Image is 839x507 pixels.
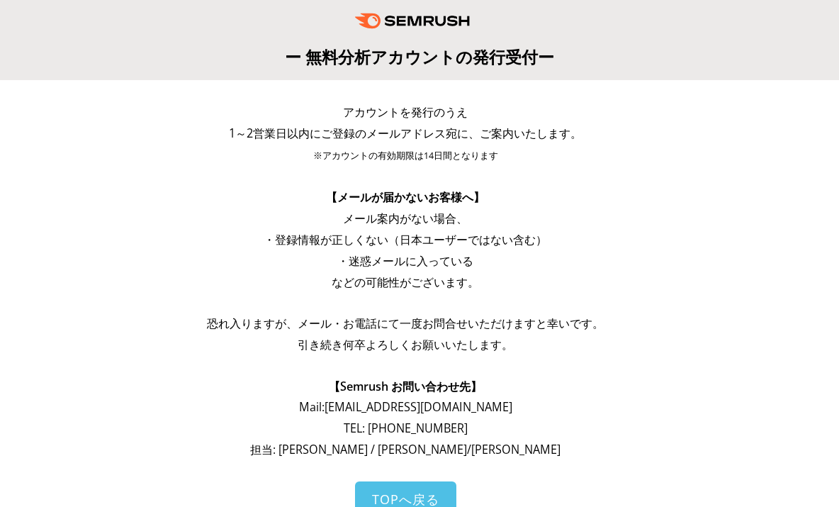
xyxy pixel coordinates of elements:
span: ・迷惑メールに入っている [337,253,473,269]
span: ※アカウントの有効期限は14日間となります [313,150,498,162]
span: 1～2営業日以内にご登録のメールアドレス宛に、ご案内いたします。 [229,126,582,141]
span: 【Semrush お問い合わせ先】 [329,379,482,394]
span: ー 無料分析アカウントの発行受付ー [285,45,554,68]
span: TEL: [PHONE_NUMBER] [344,420,468,436]
span: 恐れ入りますが、メール・お電話にて一度お問合せいただけますと幸いです。 [207,316,604,331]
span: などの可能性がございます。 [332,274,479,290]
span: アカウントを発行のうえ [343,104,468,120]
span: Mail: [EMAIL_ADDRESS][DOMAIN_NAME] [299,399,512,415]
span: メール案内がない場合、 [343,211,468,226]
span: 担当: [PERSON_NAME] / [PERSON_NAME]/[PERSON_NAME] [250,442,561,457]
span: 引き続き何卒よろしくお願いいたします。 [298,337,513,352]
span: ・登録情報が正しくない（日本ユーザーではない含む） [264,232,547,247]
span: 【メールが届かないお客様へ】 [326,189,485,205]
